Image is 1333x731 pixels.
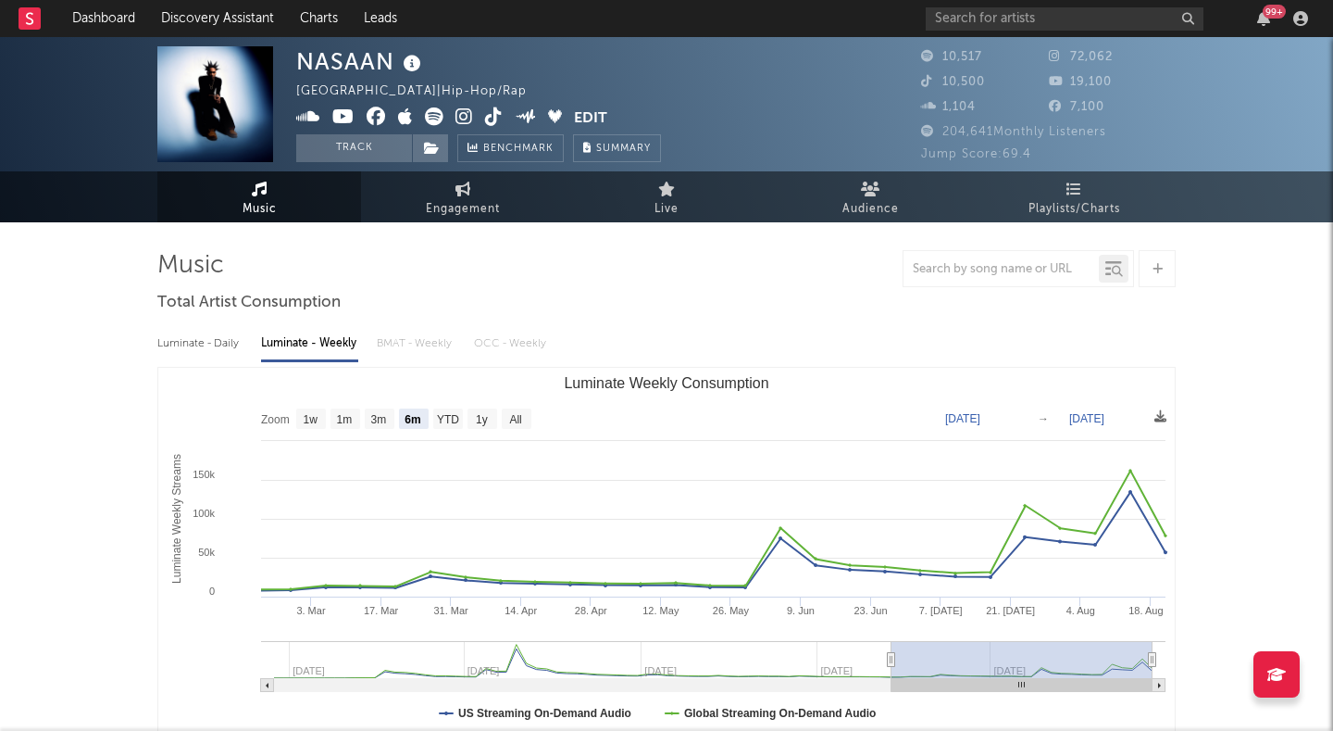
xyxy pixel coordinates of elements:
span: 19,100 [1049,76,1112,88]
text: 150k [193,469,215,480]
span: Benchmark [483,138,554,160]
span: Total Artist Consumption [157,292,341,314]
span: 72,062 [1049,51,1113,63]
a: Playlists/Charts [972,171,1176,222]
text: Global Streaming On-Demand Audio [684,707,877,720]
text: [DATE] [945,412,980,425]
span: Music [243,198,277,221]
span: 204,641 Monthly Listeners [921,126,1106,138]
text: 3m [371,413,387,426]
text: 12. May [642,605,679,616]
a: Audience [768,171,972,222]
text: [DATE] [1069,412,1104,425]
text: 1m [337,413,353,426]
div: Luminate - Daily [157,328,243,359]
span: 10,517 [921,51,982,63]
a: Live [565,171,768,222]
a: Engagement [361,171,565,222]
span: Audience [842,198,899,221]
text: 31. Mar [433,605,468,616]
span: Playlists/Charts [1028,198,1120,221]
span: Jump Score: 69.4 [921,148,1031,160]
div: Luminate - Weekly [261,328,358,359]
text: Luminate Weekly Streams [170,454,183,584]
text: 3. Mar [296,605,326,616]
div: NASAAN [296,46,426,77]
span: 7,100 [1049,101,1104,113]
text: 17. Mar [364,605,399,616]
text: 7. [DATE] [919,605,963,616]
div: [GEOGRAPHIC_DATA] | Hip-Hop/Rap [296,81,548,103]
text: All [509,413,521,426]
text: 28. Apr [575,605,607,616]
text: 0 [209,586,215,597]
text: 100k [193,508,215,519]
input: Search for artists [926,7,1203,31]
text: 18. Aug [1128,605,1163,616]
span: 1,104 [921,101,976,113]
text: 9. Jun [787,605,815,616]
text: Zoom [261,413,290,426]
text: 23. Jun [853,605,887,616]
input: Search by song name or URL [903,262,1099,277]
a: Music [157,171,361,222]
span: 10,500 [921,76,985,88]
text: 6m [405,413,420,426]
a: Benchmark [457,134,564,162]
text: 4. Aug [1066,605,1095,616]
div: 99 + [1263,5,1286,19]
text: 1y [476,413,488,426]
text: 14. Apr [505,605,537,616]
button: Edit [574,107,607,131]
text: US Streaming On-Demand Audio [458,707,631,720]
button: Track [296,134,412,162]
span: Summary [596,144,651,154]
text: 50k [198,547,215,558]
span: Engagement [426,198,500,221]
text: YTD [437,413,459,426]
text: 1w [304,413,318,426]
button: Summary [573,134,661,162]
text: Luminate Weekly Consumption [564,375,768,391]
button: 99+ [1257,11,1270,26]
span: Live [654,198,679,221]
text: 21. [DATE] [986,605,1035,616]
text: 26. May [713,605,750,616]
text: → [1038,412,1049,425]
